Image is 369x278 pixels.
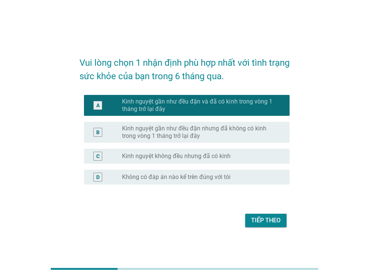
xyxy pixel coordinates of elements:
[96,102,100,109] div: A
[122,125,278,140] label: Kinh nguyệt gần như đều đặn nhưng đã không có kinh trong vòng 1 tháng trở lại đây
[122,152,231,160] label: Kinh nguyệt không đều nhưng đã có kinh
[122,173,231,181] label: Không có đáp án nào kể trên đúng với tôi
[79,49,290,83] h2: Vui lòng chọn 1 nhận định phù hợp nhất với tình trạng sức khỏe của bạn trong 6 tháng qua.
[245,214,287,227] button: Tiếp theo
[251,216,281,225] div: Tiếp theo
[96,173,100,181] div: D
[122,98,278,113] label: Kinh nguyệt gần như đều đặn và đã có kinh trong vòng 1 tháng trở lại đây
[96,129,100,136] div: B
[96,152,100,160] div: C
